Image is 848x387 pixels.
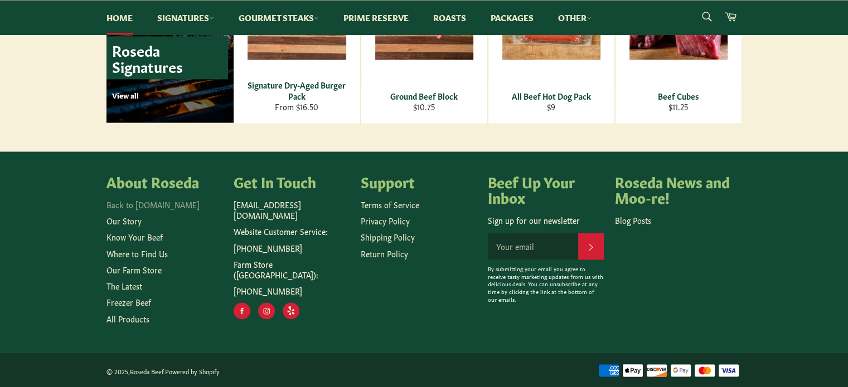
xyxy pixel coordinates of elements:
a: Freezer Beef [106,296,151,307]
a: Roseda Beef [130,367,163,375]
h4: Get In Touch [234,174,350,189]
a: Privacy Policy [361,215,410,226]
p: Website Customer Service: [234,226,350,237]
a: Return Policy [361,248,408,259]
p: Farm Store ([GEOGRAPHIC_DATA]): [234,259,350,281]
a: Terms of Service [361,199,419,210]
h4: Support [361,174,477,189]
a: All Products [106,313,149,324]
p: [PHONE_NUMBER] [234,286,350,296]
div: Beef Cubes [622,91,734,101]
a: Shipping Policy [361,231,415,242]
input: Your email [488,233,578,259]
h4: Beef Up Your Inbox [488,174,604,204]
div: All Beef Hot Dog Pack [495,91,607,101]
a: Blog Posts [615,214,651,226]
div: $9 [495,101,607,112]
p: By submitting your email you agree to receive tasty marketing updates from us with delicious deal... [488,265,604,303]
p: [PHONE_NUMBER] [234,243,350,253]
a: Home [95,1,144,35]
a: Know Your Beef [106,231,163,242]
div: Signature Dry-Aged Burger Pack [240,80,353,101]
p: [EMAIL_ADDRESS][DOMAIN_NAME] [234,199,350,221]
h4: About Roseda [106,174,222,189]
a: Gourmet Steaks [227,1,330,35]
a: Packages [479,1,545,35]
p: View all [112,90,228,100]
a: Signatures [146,1,225,35]
a: Powered by Shopify [165,367,220,375]
a: The Latest [106,280,142,291]
div: Ground Beef Block [368,91,480,101]
a: Other [547,1,603,35]
p: Sign up for our newsletter [488,215,604,226]
a: Where to Find Us [106,248,168,259]
p: Roseda Signatures [106,36,228,79]
a: Our Story [106,215,142,226]
a: Back to [DOMAIN_NAME] [106,199,200,210]
a: Prime Reserve [332,1,420,35]
a: Roasts [422,1,477,35]
a: Our Farm Store [106,264,162,275]
h4: Roseda News and Moo-re! [615,174,731,204]
div: From $16.50 [240,101,353,112]
div: $11.25 [622,101,734,112]
div: $10.75 [368,101,480,112]
small: © 2025, . [106,367,220,375]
